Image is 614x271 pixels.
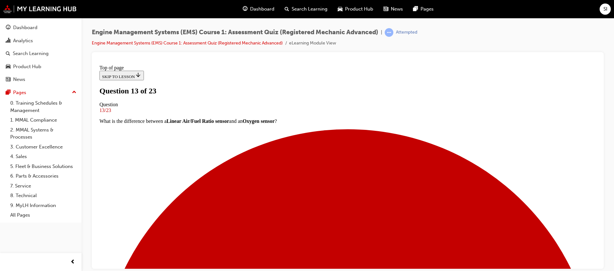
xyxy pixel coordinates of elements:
[8,152,79,162] a: 4. Sales
[3,61,79,73] a: Product Hub
[8,125,79,142] a: 2. MMAL Systems & Processes
[3,87,79,99] button: Pages
[279,3,333,16] a: search-iconSearch Learning
[92,29,378,36] span: Engine Management Systems (EMS) Course 1: Assessment Quiz (Registered Mechanic Advanced)
[238,3,279,16] a: guage-iconDashboard
[13,50,49,57] div: Search Learning
[396,29,417,36] div: Attempted
[8,142,79,152] a: 3. Customer Excellence
[13,89,26,96] div: Pages
[292,5,327,13] span: Search Learning
[600,4,611,15] button: SI
[378,3,408,16] a: news-iconNews
[421,5,434,13] span: Pages
[3,20,79,87] button: DashboardAnalyticsSearch LearningProduct HubNews
[8,115,79,125] a: 1. MMAL Compliance
[345,5,373,13] span: Product Hub
[3,39,499,45] div: Question
[13,63,41,70] div: Product Hub
[3,24,499,33] h1: Question 13 of 23
[92,40,283,46] a: Engine Management Systems (EMS) Course 1: Assessment Quiz (Registered Mechanic Advanced)
[6,64,11,70] span: car-icon
[603,5,607,13] span: SI
[6,77,11,83] span: news-icon
[8,181,79,191] a: 7. Service
[13,37,33,44] div: Analytics
[3,8,47,18] button: SKIP TO LESSON
[289,40,336,47] li: eLearning Module View
[385,28,393,37] span: learningRecordVerb_ATTEMPT-icon
[243,5,248,13] span: guage-icon
[3,45,499,51] div: 13/23
[408,3,439,16] a: pages-iconPages
[8,98,79,115] a: 0. Training Schedules & Management
[8,162,79,171] a: 5. Fleet & Business Solutions
[391,5,403,13] span: News
[8,210,79,220] a: All Pages
[70,56,132,61] strong: Linear Air/Fuel Ratio sensor
[13,24,37,31] div: Dashboard
[3,48,79,60] a: Search Learning
[13,76,25,83] div: News
[8,201,79,211] a: 9. MyLH Information
[70,258,75,266] span: prev-icon
[6,38,11,44] span: chart-icon
[285,5,289,13] span: search-icon
[8,171,79,181] a: 6. Parts & Accessories
[3,74,79,85] a: News
[413,5,418,13] span: pages-icon
[6,90,11,96] span: pages-icon
[6,51,10,57] span: search-icon
[72,88,76,97] span: up-icon
[3,5,77,13] img: mmal
[3,35,79,47] a: Analytics
[383,5,388,13] span: news-icon
[3,22,79,34] a: Dashboard
[250,5,274,13] span: Dashboard
[8,191,79,201] a: 8. Technical
[3,56,499,62] p: What is the difference between a and an ?
[3,3,499,8] div: Top of page
[5,12,44,17] span: SKIP TO LESSON
[338,5,342,13] span: car-icon
[6,25,11,31] span: guage-icon
[146,56,178,61] strong: Oxygen sensor
[333,3,378,16] a: car-iconProduct Hub
[381,29,382,36] span: |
